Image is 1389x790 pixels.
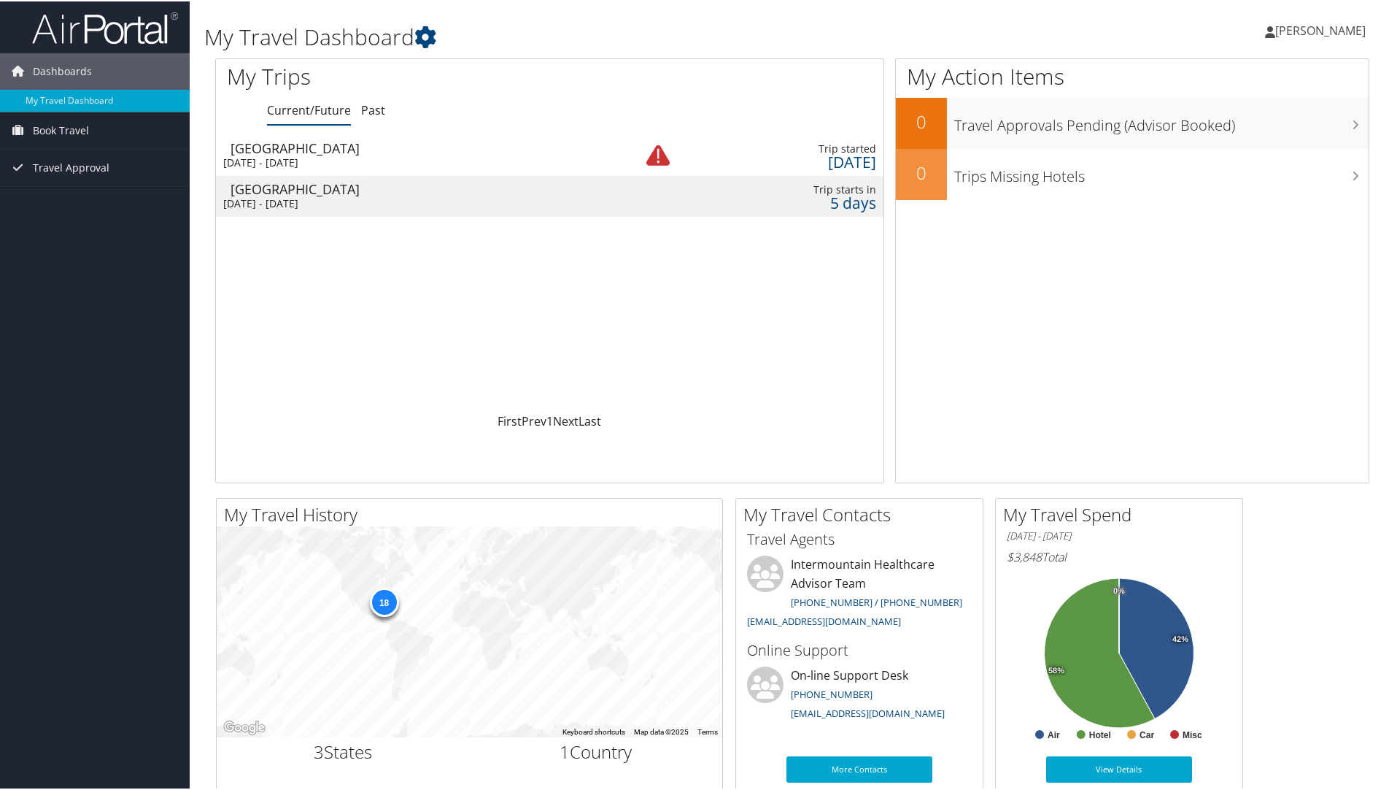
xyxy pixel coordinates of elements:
[706,182,876,195] div: Trip starts in
[223,155,600,168] div: [DATE] - [DATE]
[706,195,876,208] div: 5 days
[896,96,1369,147] a: 0Travel Approvals Pending (Advisor Booked)
[498,412,522,428] a: First
[646,142,670,166] img: alert-flat-solid-warning.png
[204,20,988,51] h1: My Travel Dashboard
[1007,548,1042,564] span: $3,848
[224,501,722,526] h2: My Travel History
[747,639,972,659] h3: Online Support
[896,147,1369,199] a: 0Trips Missing Hotels
[227,60,595,91] h1: My Trips
[740,665,979,725] li: On-line Support Desk
[747,613,901,626] a: [EMAIL_ADDRESS][DOMAIN_NAME]
[706,141,876,154] div: Trip started
[553,412,579,428] a: Next
[896,108,947,133] h2: 0
[634,726,689,735] span: Map data ©2025
[743,501,983,526] h2: My Travel Contacts
[1046,755,1192,781] a: View Details
[1089,729,1111,739] text: Hotel
[747,528,972,548] h3: Travel Agents
[361,101,385,117] a: Past
[579,412,601,428] a: Last
[954,158,1369,185] h3: Trips Missing Hotels
[220,717,268,736] a: Open this area in Google Maps (opens a new window)
[231,140,607,153] div: [GEOGRAPHIC_DATA]
[562,726,625,736] button: Keyboard shortcuts
[954,107,1369,134] h3: Travel Approvals Pending (Advisor Booked)
[223,196,600,209] div: [DATE] - [DATE]
[1265,7,1380,51] a: [PERSON_NAME]
[32,9,178,44] img: airportal-logo.png
[481,738,712,763] h2: Country
[267,101,351,117] a: Current/Future
[791,705,945,718] a: [EMAIL_ADDRESS][DOMAIN_NAME]
[231,181,607,194] div: [GEOGRAPHIC_DATA]
[33,52,92,88] span: Dashboards
[786,755,932,781] a: More Contacts
[1048,665,1064,674] tspan: 58%
[33,111,89,147] span: Book Travel
[1275,21,1366,37] span: [PERSON_NAME]
[220,717,268,736] img: Google
[369,586,398,615] div: 18
[1048,729,1060,739] text: Air
[1007,528,1231,542] h6: [DATE] - [DATE]
[740,554,979,632] li: Intermountain Healthcare Advisor Team
[706,154,876,167] div: [DATE]
[1140,729,1154,739] text: Car
[791,686,873,699] a: [PHONE_NUMBER]
[896,159,947,184] h2: 0
[228,738,459,763] h2: States
[896,60,1369,91] h1: My Action Items
[1172,634,1188,643] tspan: 42%
[1007,548,1231,564] h6: Total
[522,412,546,428] a: Prev
[546,412,553,428] a: 1
[1003,501,1242,526] h2: My Travel Spend
[314,738,324,762] span: 3
[560,738,570,762] span: 1
[697,726,718,735] a: Terms (opens in new tab)
[1183,729,1202,739] text: Misc
[33,148,109,185] span: Travel Approval
[791,594,962,607] a: [PHONE_NUMBER] / [PHONE_NUMBER]
[1113,586,1125,594] tspan: 0%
